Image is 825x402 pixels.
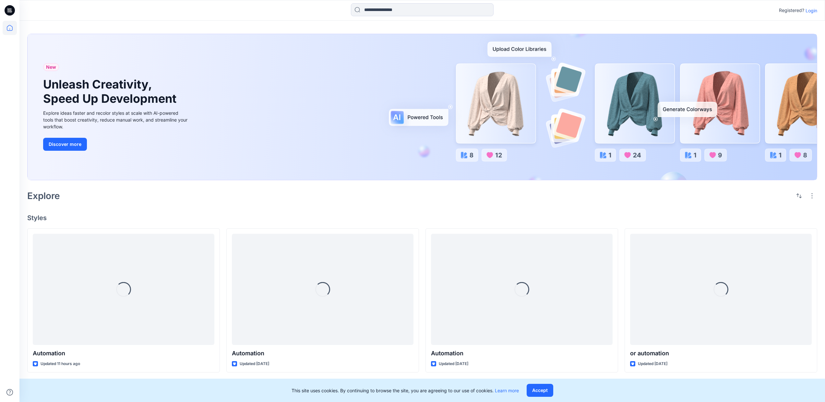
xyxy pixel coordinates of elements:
p: Login [806,7,817,14]
p: Registered? [779,6,804,14]
p: Automation [431,349,613,358]
div: Explore ideas faster and recolor styles at scale with AI-powered tools that boost creativity, red... [43,110,189,130]
p: or automation [630,349,812,358]
h1: Unleash Creativity, Speed Up Development [43,77,179,105]
button: Accept [527,384,553,397]
p: Updated [DATE] [638,361,667,367]
a: Discover more [43,138,189,151]
p: Updated 11 hours ago [41,361,80,367]
span: New [46,63,56,71]
button: Discover more [43,138,87,151]
a: Learn more [495,388,519,393]
h4: Styles [27,214,817,222]
p: Updated [DATE] [439,361,468,367]
p: Automation [33,349,214,358]
h2: Explore [27,191,60,201]
p: Automation [232,349,413,358]
p: Updated [DATE] [240,361,269,367]
p: This site uses cookies. By continuing to browse the site, you are agreeing to our use of cookies. [292,387,519,394]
